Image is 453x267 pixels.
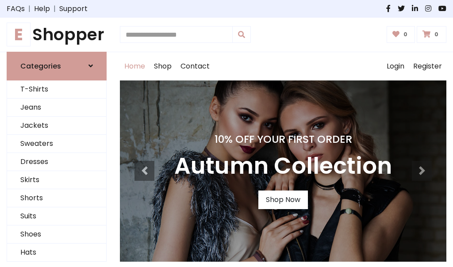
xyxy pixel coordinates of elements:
[7,207,106,225] a: Suits
[387,26,415,43] a: 0
[417,26,446,43] a: 0
[7,25,107,45] h1: Shopper
[174,133,392,145] h4: 10% Off Your First Order
[25,4,34,14] span: |
[7,189,106,207] a: Shorts
[50,4,59,14] span: |
[7,25,107,45] a: EShopper
[7,153,106,171] a: Dresses
[382,52,409,80] a: Login
[7,117,106,135] a: Jackets
[7,99,106,117] a: Jeans
[7,4,25,14] a: FAQs
[7,135,106,153] a: Sweaters
[7,225,106,244] a: Shoes
[432,31,441,38] span: 0
[34,4,50,14] a: Help
[59,4,88,14] a: Support
[7,52,107,80] a: Categories
[401,31,410,38] span: 0
[7,23,31,46] span: E
[120,52,150,80] a: Home
[7,80,106,99] a: T-Shirts
[409,52,446,80] a: Register
[258,191,308,209] a: Shop Now
[174,153,392,180] h3: Autumn Collection
[150,52,176,80] a: Shop
[7,244,106,262] a: Hats
[176,52,214,80] a: Contact
[20,62,61,70] h6: Categories
[7,171,106,189] a: Skirts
